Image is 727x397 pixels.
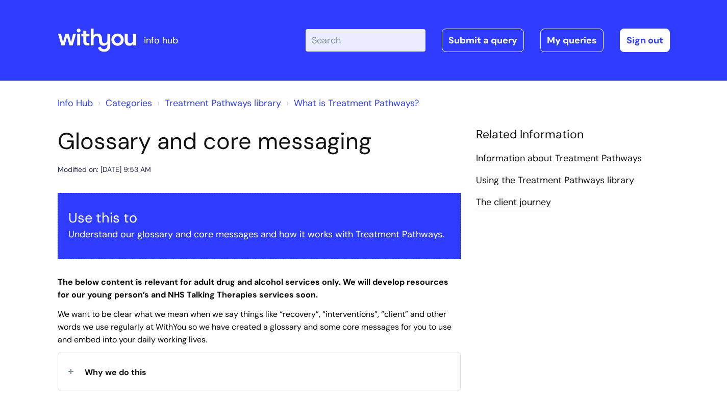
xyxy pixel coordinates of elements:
p: Understand our glossary and core messages and how it works with Treatment Pathways. [68,226,450,242]
a: Categories [106,97,152,109]
h3: Use this to [68,210,450,226]
a: What is Treatment Pathways? [294,97,419,109]
a: The client journey [476,196,551,209]
a: Sign out [620,29,670,52]
strong: The below content is relevant for adult drug and alcohol services only. We will develop resources... [58,277,448,300]
a: Info Hub [58,97,93,109]
h4: Related Information [476,128,670,142]
li: What is Treatment Pathways? [284,95,419,111]
a: Submit a query [442,29,524,52]
a: Using the Treatment Pathways library [476,174,634,187]
div: | - [306,29,670,52]
span: We want to be clear what we mean when we say things like “recovery”, “interventions”, “client” an... [58,309,452,345]
a: Information about Treatment Pathways [476,152,642,165]
span: Why we do this [85,367,146,378]
a: My queries [540,29,604,52]
div: Modified on: [DATE] 9:53 AM [58,163,151,176]
li: Treatment Pathways library [155,95,281,111]
h1: Glossary and core messaging [58,128,461,155]
p: info hub [144,32,178,48]
li: Solution home [95,95,152,111]
input: Search [306,29,425,52]
a: Treatment Pathways library [165,97,281,109]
